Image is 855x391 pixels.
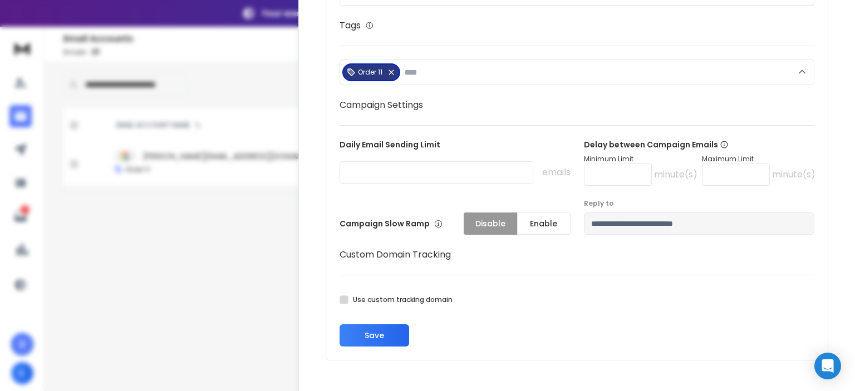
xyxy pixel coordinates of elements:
[358,68,382,77] p: Order 11
[584,139,815,150] p: Delay between Campaign Emails
[584,199,815,208] label: Reply to
[340,19,361,32] h1: Tags
[340,248,814,261] h1: Custom Domain Tracking
[654,168,697,181] p: minute(s)
[814,353,841,379] div: Open Intercom Messenger
[353,295,453,304] label: Use custom tracking domain
[772,168,815,181] p: minute(s)
[340,139,571,155] p: Daily Email Sending Limit
[464,212,517,235] button: Disable
[702,155,815,164] p: Maximum Limit
[517,212,571,235] button: Enable
[340,324,409,347] button: Save
[340,98,814,112] h1: Campaign Settings
[542,166,571,179] p: emails
[584,155,697,164] p: Minimum Limit
[340,218,443,229] p: Campaign Slow Ramp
